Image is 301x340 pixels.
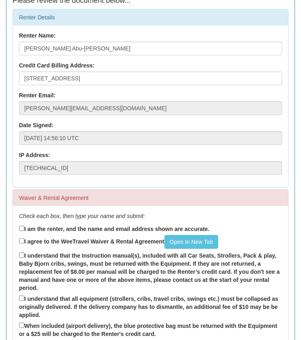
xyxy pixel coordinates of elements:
[13,91,61,99] label: Renter Email:
[19,296,24,301] input: I understand that all equipment (strollers, cribs, travel cribs, swings etc.) must be collapsed a...
[19,226,24,231] input: I am the renter, and the name and email address shown are accurate.
[19,252,24,258] input: I understand that the Instruction manual(s), included with all Car Seats, Strollers, Pack & play,...
[19,224,209,233] label: I am the renter, and the name and email address shown are accurate.
[13,151,56,159] label: IP Address:
[13,61,101,69] label: Credit Card Billing Address:
[19,294,282,319] label: I understand that all equipment (strollers, cribs, travel cribs, swings etc.) must be collapsed a...
[13,121,60,129] label: Date Signed:
[19,251,282,292] label: I understand that the Instruction manual(s), included with all Car Seats, Strollers, Pack & play,...
[164,235,219,249] a: Open In New Tab
[19,238,24,243] input: I agree to the WeeTravel Waiver & Rental AgreementOpen In New Tab
[13,9,288,25] div: Renter Details
[19,213,145,219] em: Check each box, then type your name and submit:
[19,235,218,249] label: I agree to the WeeTravel Waiver & Rental Agreement
[13,190,288,206] div: Waiver & Rental Agreement
[19,321,282,338] label: When included (airport delivery), the blue protective bag must be returned with the Equipment or ...
[13,31,62,40] label: Renter Name:
[19,323,24,328] input: When included (airport delivery), the blue protective bag must be returned with the Equipment or ...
